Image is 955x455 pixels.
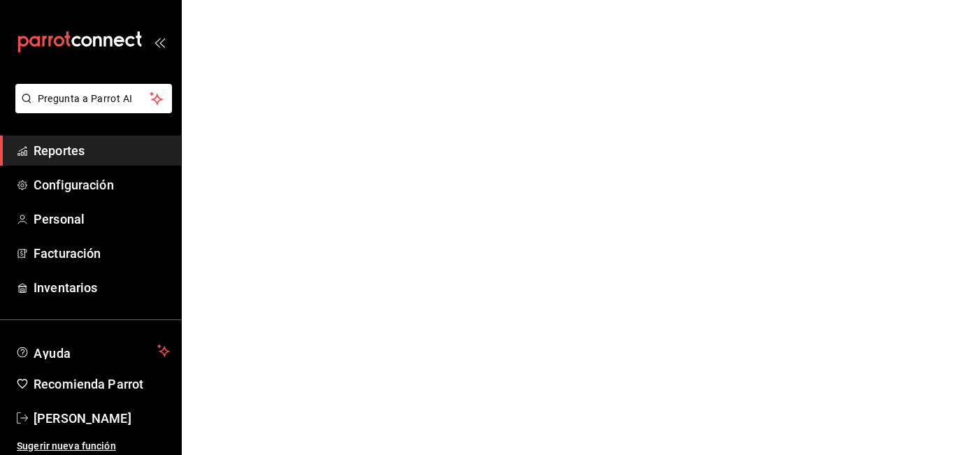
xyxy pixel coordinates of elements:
span: Configuración [34,175,170,194]
span: Ayuda [34,342,152,359]
span: [PERSON_NAME] [34,409,170,428]
span: Facturación [34,244,170,263]
button: Pregunta a Parrot AI [15,84,172,113]
span: Inventarios [34,278,170,297]
span: Recomienda Parrot [34,375,170,393]
a: Pregunta a Parrot AI [10,101,172,116]
span: Personal [34,210,170,229]
span: Sugerir nueva función [17,439,170,454]
button: open_drawer_menu [154,36,165,48]
span: Reportes [34,141,170,160]
span: Pregunta a Parrot AI [38,92,150,106]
